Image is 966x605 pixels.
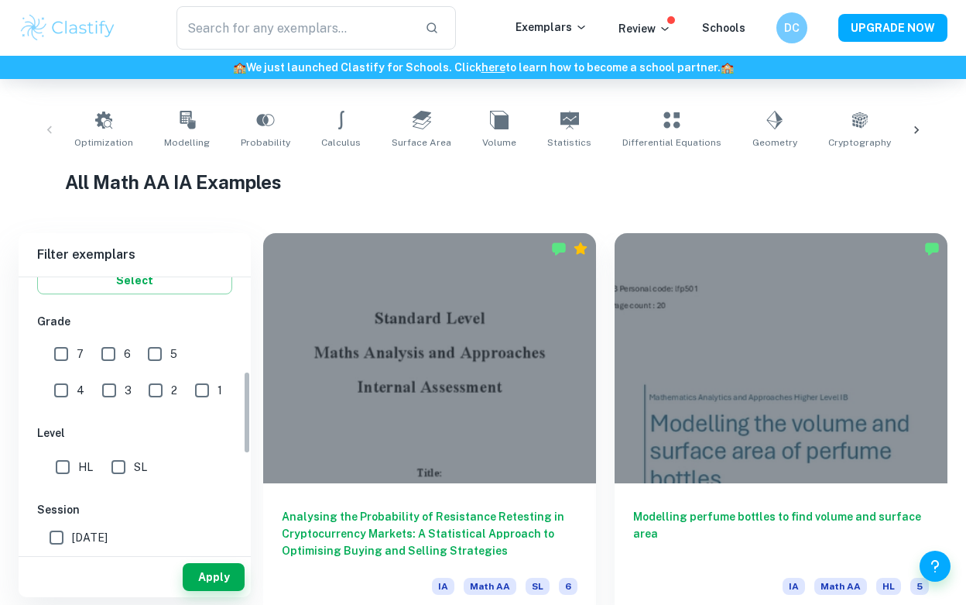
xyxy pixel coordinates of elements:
span: 6 [124,345,131,363]
span: HL [78,459,93,476]
img: Marked [924,241,940,256]
button: UPGRADE NOW [838,14,947,42]
button: DC [776,12,807,43]
h6: Level [37,425,232,442]
span: [DATE] [72,529,108,546]
span: 🏫 [233,61,246,74]
span: 7 [77,345,84,363]
img: Clastify logo [19,12,117,43]
h6: Filter exemplars [19,233,251,277]
span: Differential Equations [622,136,721,150]
div: Premium [573,241,588,256]
img: Marked [551,241,567,256]
h1: All Math AA IA Examples [65,168,901,196]
span: SL [526,578,550,595]
button: Apply [183,563,245,591]
button: Help and Feedback [920,551,951,582]
span: 6 [559,578,577,595]
span: SL [134,459,147,476]
span: 3 [125,382,132,399]
span: Calculus [321,136,361,150]
h6: Session [37,501,232,518]
span: Volume [482,136,516,150]
h6: DC [783,19,801,36]
span: 5 [170,345,177,363]
span: Optimization [74,136,133,150]
input: Search for any exemplars... [176,6,413,50]
span: Modelling [164,136,210,150]
h6: Analysing the Probability of Resistance Retesting in Cryptocurrency Markets: A Statistical Approa... [282,508,577,559]
p: Review [618,20,671,37]
a: here [481,61,505,74]
h6: We just launched Clastify for Schools. Click to learn how to become a school partner. [3,59,963,76]
h6: Modelling perfume bottles to find volume and surface area [633,508,929,559]
span: Surface Area [392,136,451,150]
span: Math AA [814,578,867,595]
button: Select [37,266,232,294]
span: IA [783,578,805,595]
p: Exemplars [516,19,587,36]
span: 🏫 [721,61,734,74]
span: Cryptography [828,136,891,150]
span: 2 [171,382,177,399]
span: IA [432,578,454,595]
span: 5 [910,578,929,595]
h6: Grade [37,313,232,330]
span: Statistics [547,136,591,150]
span: Probability [241,136,290,150]
span: 1 [218,382,222,399]
span: 4 [77,382,84,399]
span: HL [876,578,901,595]
span: Geometry [752,136,797,150]
a: Schools [702,22,745,34]
span: Math AA [464,578,516,595]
